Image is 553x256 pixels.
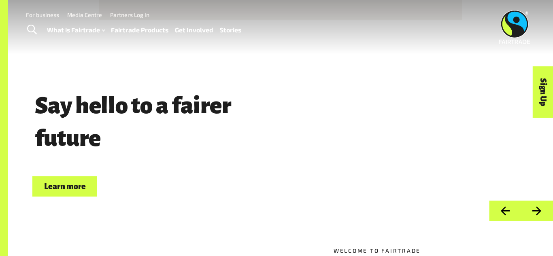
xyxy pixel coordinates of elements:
button: Next [521,201,553,221]
a: Toggle Search [22,20,42,40]
a: Learn more [32,176,97,197]
a: Partners Log In [110,11,149,18]
a: Fairtrade Products [111,24,168,36]
img: Fairtrade Australia New Zealand logo [499,10,530,44]
a: What is Fairtrade [47,24,105,36]
p: Choose Fairtrade [32,157,445,173]
a: Stories [220,24,241,36]
button: Previous [489,201,521,221]
span: Say hello to a fairer future [32,93,234,151]
a: Get Involved [175,24,213,36]
a: Media Centre [67,11,102,18]
a: For business [26,11,59,18]
h5: Welcome to Fairtrade [334,247,478,255]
